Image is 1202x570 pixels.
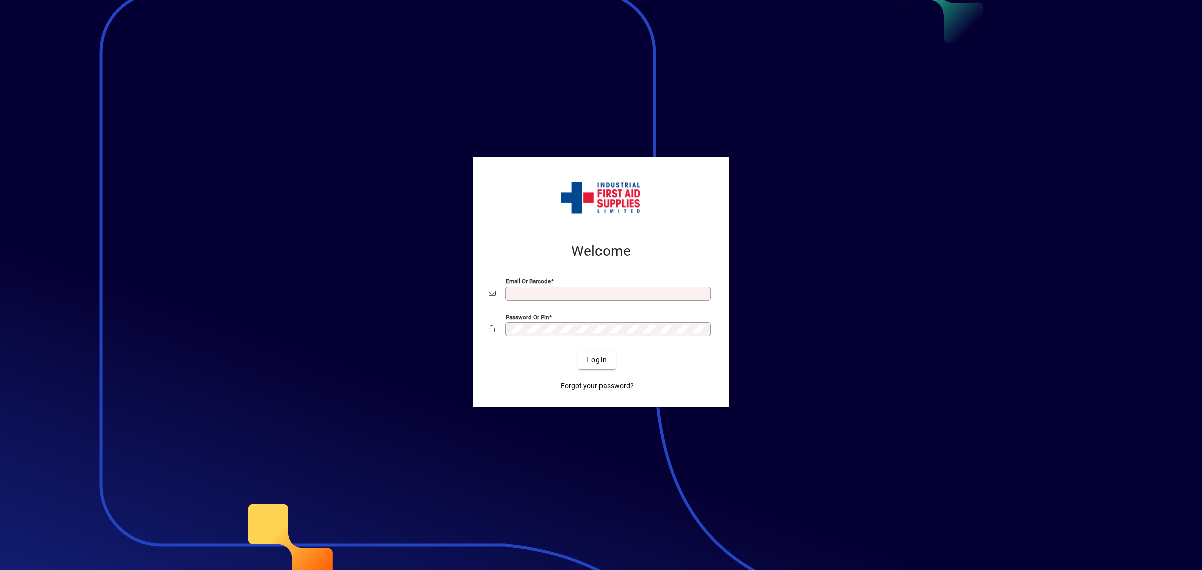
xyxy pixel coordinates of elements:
button: Login [578,351,615,369]
span: Forgot your password? [561,381,634,391]
mat-label: Password or Pin [506,313,549,320]
h2: Welcome [489,243,713,260]
span: Login [586,355,607,365]
a: Forgot your password? [557,377,638,395]
mat-label: Email or Barcode [506,277,551,284]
